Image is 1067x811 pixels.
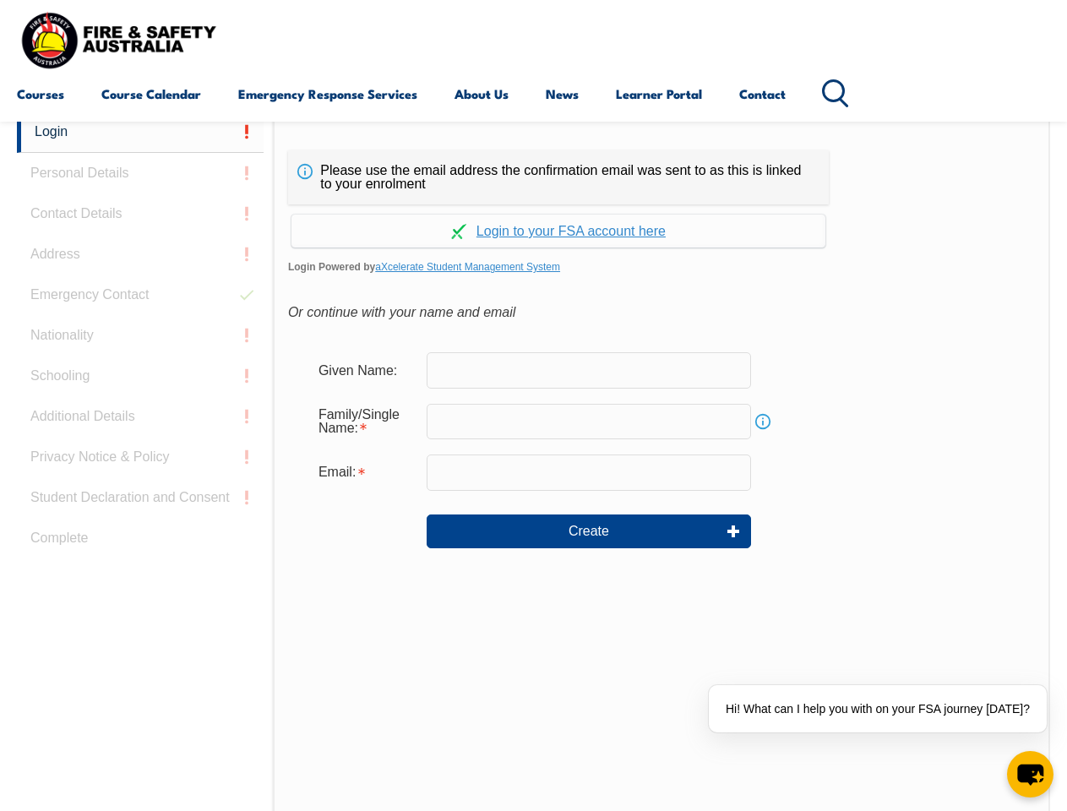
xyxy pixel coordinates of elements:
a: About Us [455,73,509,114]
div: Given Name: [305,354,427,386]
a: Learner Portal [616,73,702,114]
a: Emergency Response Services [238,73,417,114]
div: Family/Single Name is required. [305,399,427,444]
a: Courses [17,73,64,114]
div: Or continue with your name and email [288,300,1035,325]
a: Contact [739,73,786,114]
a: Course Calendar [101,73,201,114]
a: Info [751,410,775,433]
button: Create [427,514,751,548]
div: Email is required. [305,456,427,488]
button: chat-button [1007,751,1053,797]
a: Login [17,112,264,153]
span: Login Powered by [288,254,1035,280]
a: News [546,73,579,114]
div: Hi! What can I help you with on your FSA journey [DATE]? [709,685,1047,732]
a: aXcelerate Student Management System [375,261,560,273]
div: Please use the email address the confirmation email was sent to as this is linked to your enrolment [288,150,829,204]
img: Log in withaxcelerate [451,224,466,239]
